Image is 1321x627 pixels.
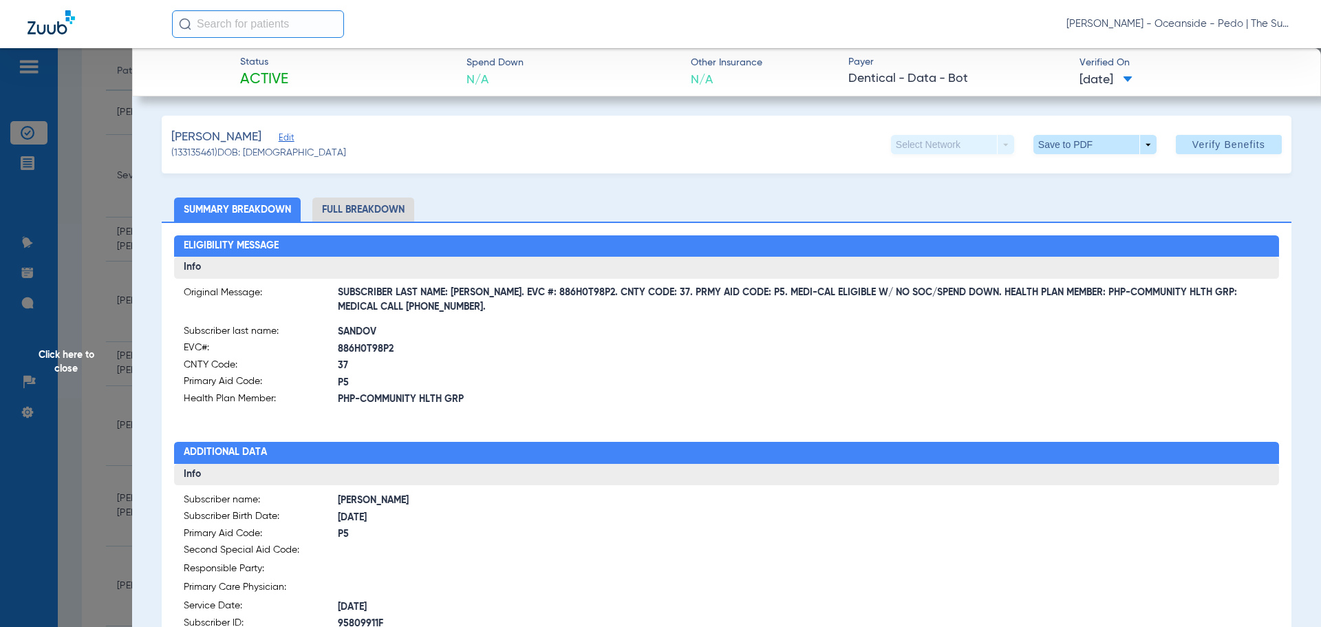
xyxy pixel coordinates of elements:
[848,70,1068,87] span: Dentical - Data - Bot
[184,324,338,341] span: Subscriber last name:
[174,235,1280,257] h2: Eligibility Message
[338,600,727,615] span: [DATE]
[174,442,1280,464] h2: Additional Data
[184,374,338,392] span: Primary Aid Code:
[184,493,338,510] span: Subscriber name:
[171,146,346,160] span: (133135461) DOB: [DEMOGRAPHIC_DATA]
[179,18,191,30] img: Search Icon
[184,509,338,527] span: Subscriber Birth Date:
[184,562,338,580] span: Responsible Party:
[184,527,338,544] span: Primary Aid Code:
[338,359,727,373] span: 37
[184,543,338,562] span: Second Special Aid Code:
[279,133,291,146] span: Edit
[1066,17,1293,31] span: [PERSON_NAME] - Oceanside - Pedo | The Super Dentists
[691,72,762,89] span: N/A
[338,293,1270,308] span: SUBSCRIBER LAST NAME: [PERSON_NAME]. EVC #: 886H0T98P2. CNTY CODE: 37. PRMY AID CODE: P5. MEDI-CA...
[848,55,1068,70] span: Payer
[184,286,338,308] span: Original Message:
[184,392,338,409] span: Health Plan Member:
[466,72,524,89] span: N/A
[240,55,288,70] span: Status
[338,325,727,339] span: SANDOV
[184,341,338,358] span: EVC#:
[174,198,301,222] li: Summary Breakdown
[184,599,338,616] span: Service Date:
[174,464,1280,486] h3: Info
[171,129,261,146] span: [PERSON_NAME]
[1033,135,1157,154] button: Save to PDF
[338,376,727,390] span: P5
[1192,139,1265,150] span: Verify Benefits
[172,10,344,38] input: Search for patients
[338,342,727,357] span: 886H0T98P2
[184,358,338,375] span: CNTY Code:
[28,10,75,34] img: Zuub Logo
[691,56,762,70] span: Other Insurance
[1080,56,1299,70] span: Verified On
[338,493,727,508] span: [PERSON_NAME]
[174,257,1280,279] h3: Info
[240,70,288,89] span: Active
[338,392,727,407] span: PHP-COMMUNITY HLTH GRP
[1080,72,1132,89] span: [DATE]
[338,511,727,525] span: [DATE]
[184,580,338,599] span: Primary Care Physician:
[1252,561,1321,627] iframe: Chat Widget
[466,56,524,70] span: Spend Down
[312,198,414,222] li: Full Breakdown
[1176,135,1282,154] button: Verify Benefits
[338,527,727,542] span: P5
